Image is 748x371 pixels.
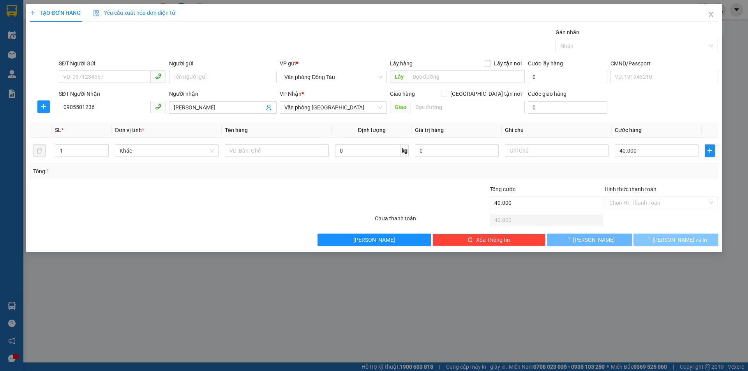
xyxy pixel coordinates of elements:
span: [PERSON_NAME] [573,236,615,244]
span: Cước hàng [615,127,642,133]
input: Ghi Chú [505,144,609,157]
span: Lấy hàng [390,60,413,67]
div: CMND/Passport [610,59,718,68]
span: Khác [120,145,214,156]
span: phone [155,73,161,79]
span: plus [38,104,49,110]
img: icon [93,10,99,16]
label: Gán nhãn [556,29,579,35]
span: Văn phòng Đồng Tàu [284,71,382,83]
span: Giao hàng [390,91,415,97]
span: loading [565,237,573,242]
span: Định lượng [358,127,386,133]
span: plus [705,148,714,154]
button: [PERSON_NAME] [318,234,431,246]
label: Hình thức thanh toán [605,186,656,192]
span: SL [55,127,61,133]
span: close [708,11,714,18]
button: plus [37,100,50,113]
span: Tên hàng [225,127,248,133]
button: [PERSON_NAME] [547,234,632,246]
li: Hotline: 1900888999 [43,48,177,58]
span: TẠO ĐƠN HÀNG [30,10,81,16]
span: phone [155,104,161,110]
div: Chưa thanh toán [374,214,489,228]
span: delete [467,237,473,243]
button: deleteXóa Thông tin [432,234,546,246]
span: Xóa Thông tin [476,236,510,244]
div: VP gửi [280,59,387,68]
span: Giao [390,101,411,113]
div: Người gửi [169,59,276,68]
input: Cước giao hàng [528,101,607,114]
li: 01A03 [GEOGRAPHIC_DATA], [GEOGRAPHIC_DATA] ( bên cạnh cây xăng bến xe phía Bắc cũ) [43,19,177,48]
img: logo.jpg [10,10,49,49]
span: Đơn vị tính [115,127,144,133]
button: [PERSON_NAME] và In [633,234,718,246]
input: Cước lấy hàng [528,71,607,83]
button: delete [33,144,46,157]
span: kg [401,144,409,157]
span: loading [644,237,653,242]
span: Lấy [390,70,408,83]
span: VP Nhận [280,91,302,97]
span: Giá trị hàng [415,127,444,133]
button: Close [700,4,722,26]
input: 0 [415,144,499,157]
span: Tổng cước [490,186,515,192]
button: plus [705,144,715,157]
span: [GEOGRAPHIC_DATA] tận nơi [447,90,525,98]
span: [PERSON_NAME] [353,236,395,244]
div: Tổng: 1 [33,167,289,176]
div: SĐT Người Nhận [59,90,166,98]
input: Dọc đường [411,101,525,113]
span: [PERSON_NAME] và In [653,236,707,244]
span: user-add [266,104,272,111]
div: SĐT Người Gửi [59,59,166,68]
b: 36 Limousine [82,9,138,19]
input: Dọc đường [408,70,525,83]
span: Văn phòng Thanh Hóa [284,102,382,113]
span: Yêu cầu xuất hóa đơn điện tử [93,10,175,16]
span: plus [30,10,35,16]
div: Người nhận [169,90,276,98]
label: Cước giao hàng [528,91,566,97]
span: Lấy tận nơi [491,59,525,68]
input: VD: Bàn, Ghế [225,144,328,157]
th: Ghi chú [502,123,612,138]
label: Cước lấy hàng [528,60,563,67]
